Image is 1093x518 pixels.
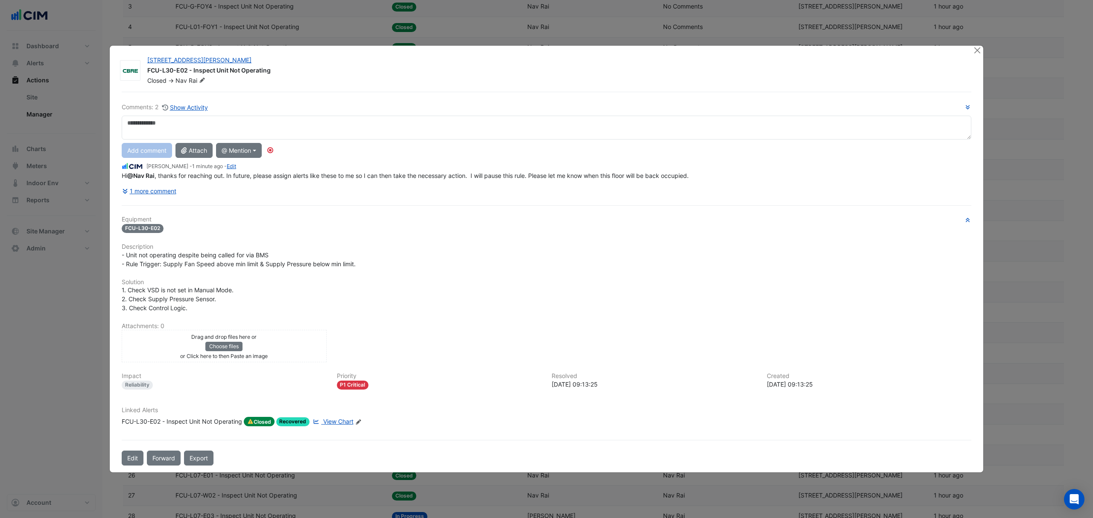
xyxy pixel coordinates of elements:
span: 2025-09-30 10:29:20 [192,163,223,169]
div: P1 Critical [337,381,369,390]
span: -> [168,77,174,84]
h6: Resolved [552,372,757,380]
button: Close [973,46,982,55]
a: Edit [227,163,236,169]
h6: Created [767,372,972,380]
a: [STREET_ADDRESS][PERSON_NAME] [147,56,251,64]
button: 1 more comment [122,183,177,198]
span: nav.rai@charterhallaccess.com.au [CBRE Charter Hall] [127,172,155,179]
div: Open Intercom Messenger [1064,489,1084,509]
a: View Chart [311,417,353,426]
span: 1. Check VSD is not set in Manual Mode. 2. Check Supply Pressure Sensor. 3. Check Control Logic. [122,286,234,311]
span: Recovered [276,417,310,426]
div: Reliability [122,381,153,390]
h6: Priority [337,372,542,380]
button: Choose files [205,342,243,351]
div: FCU-L30-E02 - Inspect Unit Not Operating [147,66,963,76]
h6: Attachments: 0 [122,323,971,330]
span: View Chart [323,418,354,425]
div: Comments: 2 [122,102,208,112]
span: Closed [244,417,275,426]
img: CIM [122,162,143,171]
h6: Equipment [122,216,971,223]
span: - Unit not operating despite being called for via BMS - Rule Trigger: Supply Fan Speed above min ... [122,251,356,268]
a: Export [184,451,213,466]
button: Attach [175,143,213,158]
div: [DATE] 09:13:25 [552,380,757,389]
button: Forward [147,451,181,466]
span: Rai [189,76,207,85]
span: Closed [147,77,167,84]
div: [DATE] 09:13:25 [767,380,972,389]
img: CBRE Charter Hall [120,67,140,75]
h6: Description [122,243,971,250]
button: Show Activity [162,102,208,112]
fa-icon: Edit Linked Alerts [355,419,362,425]
small: or Click here to then Paste an image [180,353,268,359]
button: @ Mention [216,143,262,158]
small: Drag and drop files here or [191,334,257,340]
div: Tooltip anchor [266,146,274,154]
div: FCU-L30-E02 - Inspect Unit Not Operating [122,417,242,426]
span: FCU-L30-E02 [122,224,164,233]
small: [PERSON_NAME] - - [146,163,236,170]
button: Edit [122,451,143,466]
h6: Solution [122,279,971,286]
span: Nav [175,77,187,84]
h6: Impact [122,372,327,380]
span: Hi , thanks for reaching out. In future, please assign alerts like these to me so I can then take... [122,172,689,179]
h6: Linked Alerts [122,407,971,414]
